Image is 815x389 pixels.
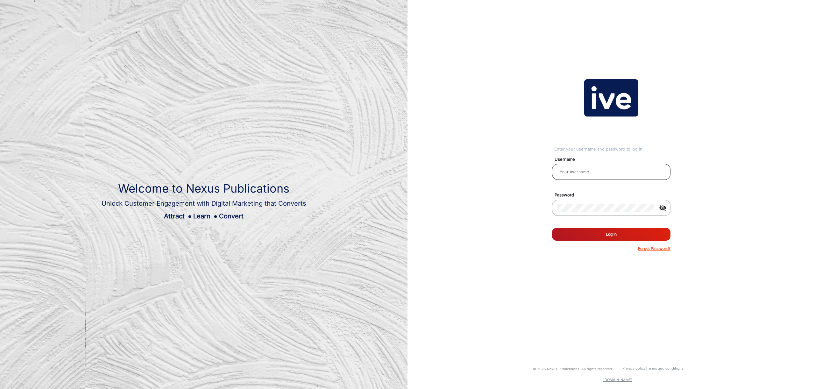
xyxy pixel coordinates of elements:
[550,192,678,198] mat-label: Password
[647,366,684,371] a: Terms and conditions
[655,204,670,212] mat-icon: visibility_off
[102,211,306,221] div: Attract Learn Convert
[550,156,678,163] mat-label: Username
[603,378,632,382] a: [DOMAIN_NAME]
[214,212,217,220] span: ●
[622,366,646,371] a: Privacy policy
[557,168,665,176] input: Your username
[102,182,306,195] h1: Welcome to Nexus Publications
[584,79,638,117] img: vmg-logo
[646,366,647,371] a: |
[188,212,192,220] span: ●
[554,146,670,152] div: Enter your username and password to log in
[638,246,670,251] p: Forgot Password?
[533,367,613,371] small: © 2025 Nexus Publications. All rights reserved.
[102,199,306,208] div: Unlock Customer Engagement with Digital Marketing that Converts
[552,228,670,241] button: Log In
